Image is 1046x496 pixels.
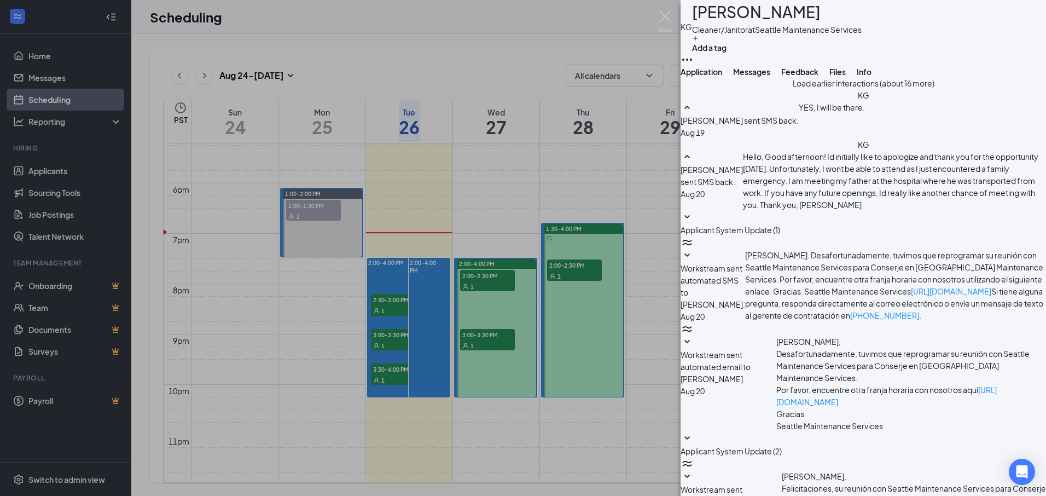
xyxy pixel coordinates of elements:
span: Workstream sent automated email to [PERSON_NAME]. [681,350,751,384]
span: Messages [733,67,770,77]
button: Load earlier interactions (about 16 more) [793,77,934,89]
div: Open Intercom Messenger [1009,459,1035,485]
svg: SmallChevronDown [681,211,694,224]
span: Files [829,67,846,77]
span: Aug 20 [681,310,705,322]
a: [URL][DOMAIN_NAME] [911,286,991,296]
p: Desafortunadamente, tuvimos que reprogramar su reunión con Seattle Maintenance Services para Cons... [776,348,1046,384]
a: [PHONE_NUMBER] [850,310,919,320]
svg: WorkstreamLogo [681,236,694,249]
svg: SmallChevronDown [681,336,694,349]
p: [PERSON_NAME], [782,470,1046,482]
span: Aug 19 [681,126,705,139]
p: Por favor, encuentre otra franja horaria con nosotros aquí [776,384,1046,408]
span: Info [857,67,871,77]
span: [PERSON_NAME]. Desafortunadamente, tuvimos que reprogramar su reunión con Seattle Maintenance Ser... [745,250,1043,320]
span: Application [681,67,722,77]
svg: Ellipses [681,53,694,66]
svg: SmallChevronUp [681,151,694,164]
span: Applicant System Update (1) [681,225,780,235]
span: [PERSON_NAME] sent SMS back. [681,165,743,187]
svg: WorkstreamLogo [681,322,694,336]
span: [PERSON_NAME] sent SMS back. [681,116,799,125]
span: Aug 20 [681,385,705,397]
span: Aug 20 [681,188,705,200]
button: PlusAdd a tag [692,35,727,54]
div: Cleaner/Janitor at Seattle Maintenance Services [692,24,862,35]
p: [PERSON_NAME], [776,336,1046,348]
span: Feedback [781,67,818,77]
button: SmallChevronDownApplicant System Update (2) [681,432,782,457]
svg: SmallChevronDown [681,432,694,445]
svg: WorkstreamLogo [681,457,694,470]
span: Workstream sent automated SMS to [PERSON_NAME]. [681,263,745,309]
span: YES, I will be there. [799,102,865,112]
button: SmallChevronDownApplicant System Update (1) [681,211,780,236]
svg: SmallChevronDown [681,249,694,262]
span: Hello, Good afternoon! Id initially like to apologize and thank you for the opportunity [DATE]. U... [743,152,1038,210]
svg: SmallChevronUp [681,101,694,114]
div: KG [858,89,869,101]
svg: Plus [692,35,699,42]
div: KG [681,21,692,33]
span: Applicant System Update (2) [681,446,782,456]
svg: SmallChevronDown [681,470,694,483]
p: Seattle Maintenance Services [776,420,1046,432]
div: KG [858,139,869,151]
p: Gracias [776,408,1046,420]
